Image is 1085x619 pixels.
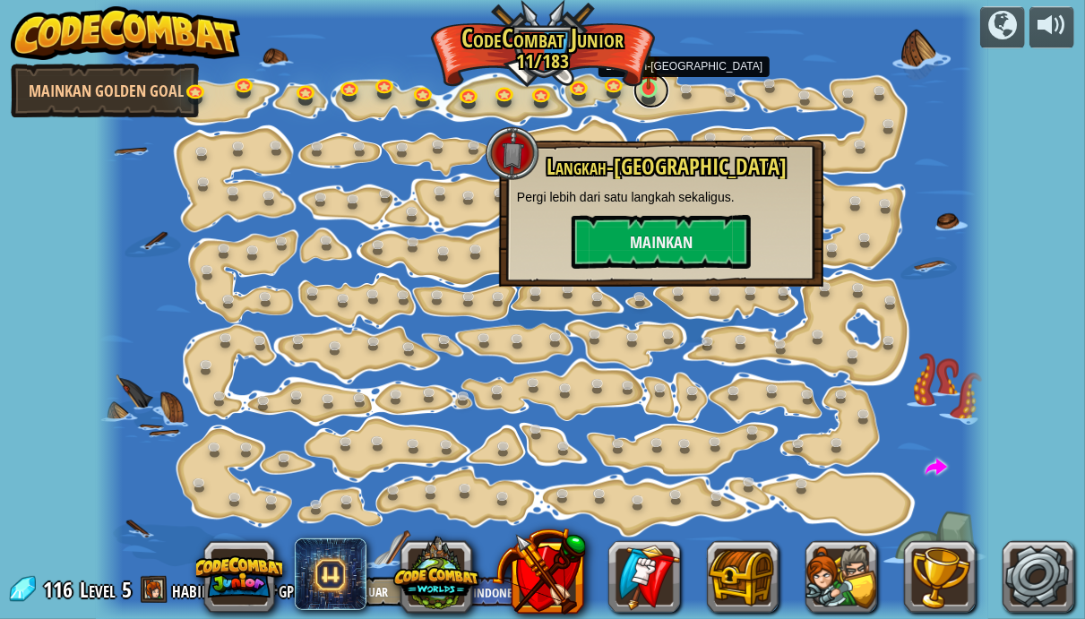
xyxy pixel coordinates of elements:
span: 5 [122,575,132,604]
a: Mainkan Golden Goal [11,64,199,117]
span: Level [80,575,116,605]
p: Pergi lebih dari satu langkah sekaligus. [517,188,805,206]
button: Kampanye [980,6,1025,48]
span: 116 [43,575,78,604]
span: Langkah-[GEOGRAPHIC_DATA] [547,151,787,182]
img: CodeCombat - Learn how to code by playing a game [11,6,240,60]
img: level-banner-started.png [638,41,659,90]
a: habibahmzni4+gplus [172,575,321,604]
button: Atur suara [1029,6,1074,48]
button: Mainkan [572,215,751,269]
